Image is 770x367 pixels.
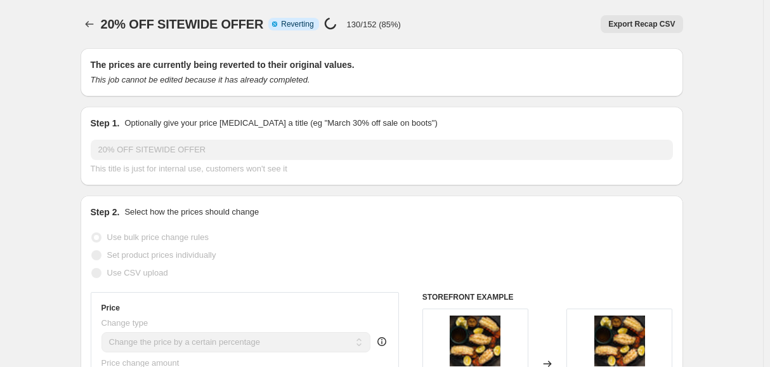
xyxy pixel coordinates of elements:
[450,316,500,366] img: maine-lobster-tails-2-tails-11oz-small-pack-597439_80x.jpg
[101,17,264,31] span: 20% OFF SITEWIDE OFFER
[101,303,120,313] h3: Price
[91,58,673,71] h2: The prices are currently being reverted to their original values.
[107,250,216,260] span: Set product prices individually
[101,318,148,328] span: Change type
[81,15,98,33] button: Price change jobs
[91,164,287,173] span: This title is just for internal use, customers won't see it
[601,15,682,33] button: Export Recap CSV
[281,19,313,29] span: Reverting
[375,335,388,348] div: help
[594,316,645,366] img: maine-lobster-tails-2-tails-11oz-small-pack-597439_80x.jpg
[91,140,673,160] input: 30% off holiday sale
[608,19,675,29] span: Export Recap CSV
[91,206,120,218] h2: Step 2.
[422,292,673,302] h6: STOREFRONT EXAMPLE
[107,268,168,277] span: Use CSV upload
[91,117,120,130] h2: Step 1.
[91,75,310,84] i: This job cannot be edited because it has already completed.
[124,206,259,218] p: Select how the prices should change
[107,232,209,242] span: Use bulk price change rules
[124,117,437,130] p: Optionally give your price [MEDICAL_DATA] a title (eg "March 30% off sale on boots")
[347,20,401,29] p: 130/152 (85%)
